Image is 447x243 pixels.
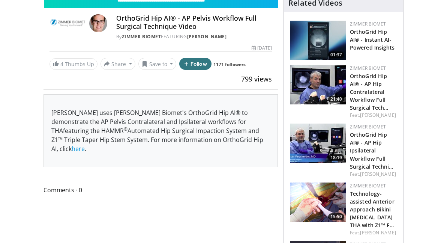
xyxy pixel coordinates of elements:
[49,14,86,32] img: Zimmer Biomet
[350,28,395,51] a: OrthoGrid Hip AI® - Instant AI-Powered Insights
[187,33,227,40] a: [PERSON_NAME]
[179,58,211,70] button: Follow
[72,145,85,153] a: here
[290,65,346,104] img: 96a9cbbb-25ee-4404-ab87-b32d60616ad7.150x105_q85_crop-smart_upscale.jpg
[360,171,396,177] a: [PERSON_NAME]
[350,171,397,178] div: Feat.
[350,131,394,170] a: OrthoGrid Hip AI® - AP Hip Ipsilateral Workflow Full Surgical Techni…
[89,14,107,32] img: Avatar
[116,14,272,30] h4: OrthoGrid Hip AI® - AP Pelvis Workflow Full Surgical Technique Video
[350,183,386,189] a: Zimmer Biomet
[124,126,127,132] sup: ®
[328,213,344,220] span: 15:50
[350,72,388,111] a: OrthoGrid Hip AI® - AP Hip Contralateral Workflow Full Surgical Tech…
[116,33,272,40] div: By FEATURING
[100,58,135,70] button: Share
[290,124,346,163] img: 503c3a3d-ad76-4115-a5ba-16c0230cde33.150x105_q85_crop-smart_upscale.jpg
[290,21,346,60] a: 01:37
[360,112,396,118] a: [PERSON_NAME]
[350,112,397,119] div: Feat.
[290,183,346,222] img: 896f6787-b5f3-455d-928f-da3bb3055a34.png.150x105_q85_crop-smart_upscale.png
[360,229,396,236] a: [PERSON_NAME]
[252,45,272,51] div: [DATE]
[138,58,177,70] button: Save to
[290,65,346,104] a: 21:40
[350,229,397,236] div: Feat.
[51,108,270,153] p: [PERSON_NAME] uses [PERSON_NAME] Biomet's OrthoGrid Hip AI® to demonstrate the AP Pelvis Contrala...
[290,21,346,60] img: 51d03d7b-a4ba-45b7-9f92-2bfbd1feacc3.150x105_q85_crop-smart_upscale.jpg
[350,124,386,130] a: Zimmer Biomet
[213,61,246,68] a: 1171 followers
[290,124,346,163] a: 18:19
[60,60,63,68] span: 4
[350,190,394,229] a: Technology-assisted Anterior Approach Bikini [MEDICAL_DATA] THA with Z1™ F…
[43,185,278,195] span: Comments 0
[350,21,386,27] a: Zimmer Biomet
[350,65,386,71] a: Zimmer Biomet
[290,183,346,222] a: 15:50
[122,33,161,40] a: Zimmer Biomet
[328,154,344,161] span: 18:19
[328,96,344,103] span: 21:40
[49,58,97,70] a: 4 Thumbs Up
[241,74,272,83] span: 799 views
[328,51,344,58] span: 01:37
